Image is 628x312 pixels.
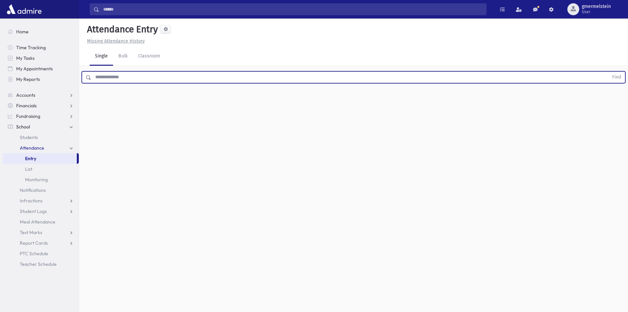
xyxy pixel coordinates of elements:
[20,229,42,235] span: Test Marks
[3,195,79,206] a: Infractions
[16,92,35,98] span: Accounts
[20,261,57,267] span: Teacher Schedule
[87,38,145,44] u: Missing Attendance History
[20,187,46,193] span: Notifications
[3,217,79,227] a: Meal Attendance
[582,4,611,9] span: gmermelstein
[16,45,46,51] span: Time Tracking
[3,26,79,37] a: Home
[20,208,47,214] span: Student Logs
[20,134,38,140] span: Students
[20,240,48,246] span: Report Cards
[16,66,53,72] span: My Appointments
[16,103,37,109] span: Financials
[16,76,40,82] span: My Reports
[84,38,145,44] a: Missing Attendance History
[3,42,79,53] a: Time Tracking
[3,248,79,259] a: PTC Schedule
[3,121,79,132] a: School
[20,251,48,257] span: PTC Schedule
[3,132,79,143] a: Students
[16,113,40,119] span: Fundraising
[16,29,29,35] span: Home
[582,9,611,15] span: User
[16,124,30,130] span: School
[3,63,79,74] a: My Appointments
[608,72,625,83] button: Find
[20,145,44,151] span: Attendance
[3,143,79,153] a: Attendance
[3,185,79,195] a: Notifications
[3,259,79,269] a: Teacher Schedule
[16,55,35,61] span: My Tasks
[3,90,79,100] a: Accounts
[20,219,55,225] span: Meal Attendance
[25,156,36,161] span: Entry
[25,177,48,183] span: Monitoring
[3,111,79,121] a: Fundraising
[3,206,79,217] a: Student Logs
[133,47,165,66] a: Classroom
[20,198,43,204] span: Infractions
[3,238,79,248] a: Report Cards
[25,166,32,172] span: List
[3,100,79,111] a: Financials
[99,3,486,15] input: Search
[3,53,79,63] a: My Tasks
[3,153,77,164] a: Entry
[3,227,79,238] a: Test Marks
[113,47,133,66] a: Bulk
[3,74,79,85] a: My Reports
[90,47,113,66] a: Single
[3,174,79,185] a: Monitoring
[5,3,43,16] img: AdmirePro
[3,164,79,174] a: List
[84,24,158,35] h5: Attendance Entry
